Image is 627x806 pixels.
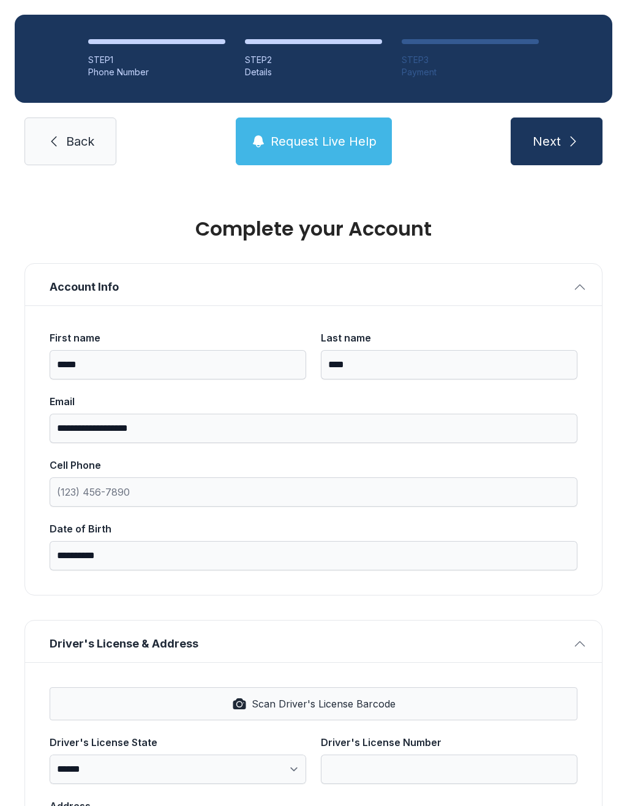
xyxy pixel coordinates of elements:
button: Driver's License & Address [25,621,602,662]
div: Phone Number [88,66,225,78]
input: Last name [321,350,577,379]
button: Account Info [25,264,602,305]
div: Date of Birth [50,521,577,536]
span: Account Info [50,278,568,296]
div: STEP 3 [402,54,539,66]
div: Email [50,394,577,409]
div: Cell Phone [50,458,577,472]
span: Driver's License & Address [50,635,568,652]
div: Payment [402,66,539,78]
input: Email [50,414,577,443]
h1: Complete your Account [24,219,603,239]
span: Back [66,133,94,150]
div: Last name [321,330,577,345]
select: Driver's License State [50,755,306,784]
div: STEP 2 [245,54,382,66]
input: Date of Birth [50,541,577,570]
div: STEP 1 [88,54,225,66]
div: Driver's License State [50,735,306,750]
input: Driver's License Number [321,755,577,784]
input: First name [50,350,306,379]
span: Request Live Help [271,133,377,150]
span: Scan Driver's License Barcode [252,696,396,711]
div: Details [245,66,382,78]
input: Cell Phone [50,477,577,507]
span: Next [533,133,561,150]
div: First name [50,330,306,345]
div: Driver's License Number [321,735,577,750]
